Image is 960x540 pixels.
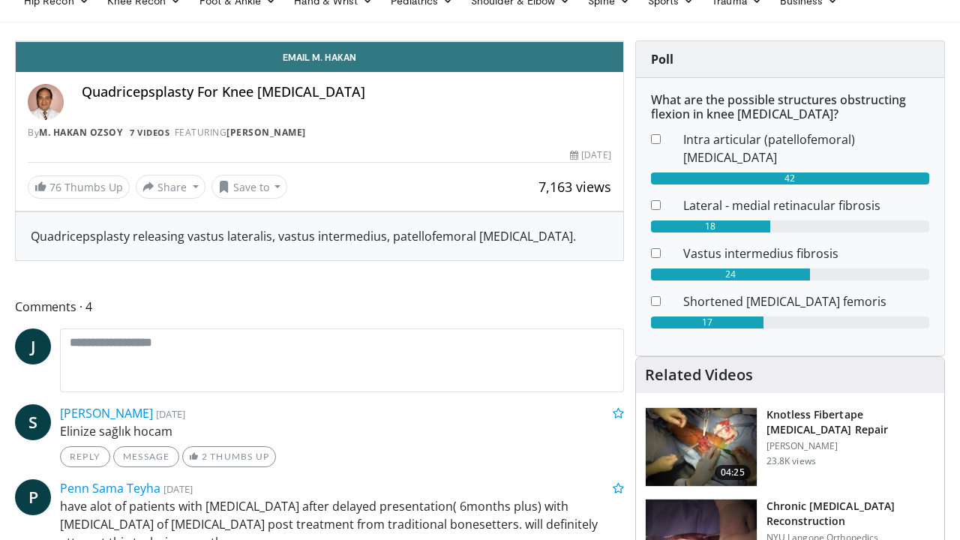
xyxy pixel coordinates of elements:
[570,148,610,162] div: [DATE]
[651,268,810,280] div: 24
[125,126,175,139] a: 7 Videos
[31,227,608,245] div: Quadricepsplasty releasing vastus lateralis, vastus intermedius, patellofemoral [MEDICAL_DATA].
[15,297,624,316] span: Comments 4
[15,404,51,440] a: S
[156,407,185,421] small: [DATE]
[651,51,673,67] strong: Poll
[715,465,751,480] span: 04:25
[113,446,179,467] a: Message
[60,480,160,496] a: Penn Sama Teyha
[538,178,611,196] span: 7,163 views
[766,407,935,437] h3: Knotless Fibertape [MEDICAL_DATA] Repair
[202,451,208,462] span: 2
[28,175,130,199] a: 76 Thumbs Up
[82,84,611,100] h4: Quadricepsplasty For Knee [MEDICAL_DATA]
[651,93,929,121] h6: What are the possible structures obstructing flexion in knee [MEDICAL_DATA]?
[766,499,935,529] h3: Chronic [MEDICAL_DATA] Reconstruction
[16,42,623,72] a: Email M. Hakan
[15,479,51,515] a: P
[672,244,940,262] dd: Vastus intermedius fibrosis
[645,366,753,384] h4: Related Videos
[651,316,763,328] div: 17
[15,328,51,364] a: J
[766,440,935,452] p: [PERSON_NAME]
[651,220,770,232] div: 18
[136,175,205,199] button: Share
[163,482,193,496] small: [DATE]
[672,196,940,214] dd: Lateral - medial retinacular fibrosis
[226,126,306,139] a: [PERSON_NAME]
[60,446,110,467] a: Reply
[646,408,757,486] img: E-HI8y-Omg85H4KX4xMDoxOjBzMTt2bJ.150x105_q85_crop-smart_upscale.jpg
[60,422,624,440] p: Elinize sağlık hocam
[60,405,153,421] a: [PERSON_NAME]
[182,446,276,467] a: 2 Thumbs Up
[49,180,61,194] span: 76
[645,407,935,487] a: 04:25 Knotless Fibertape [MEDICAL_DATA] Repair [PERSON_NAME] 23.8K views
[651,172,929,184] div: 42
[28,126,611,139] div: By FEATURING
[672,292,940,310] dd: Shortened [MEDICAL_DATA] femoris
[211,175,288,199] button: Save to
[16,41,623,42] video-js: Video Player
[28,84,64,120] img: Avatar
[766,455,816,467] p: 23.8K views
[672,130,940,166] dd: Intra articular (patellofemoral) [MEDICAL_DATA]
[39,126,122,139] a: M. Hakan Ozsoy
